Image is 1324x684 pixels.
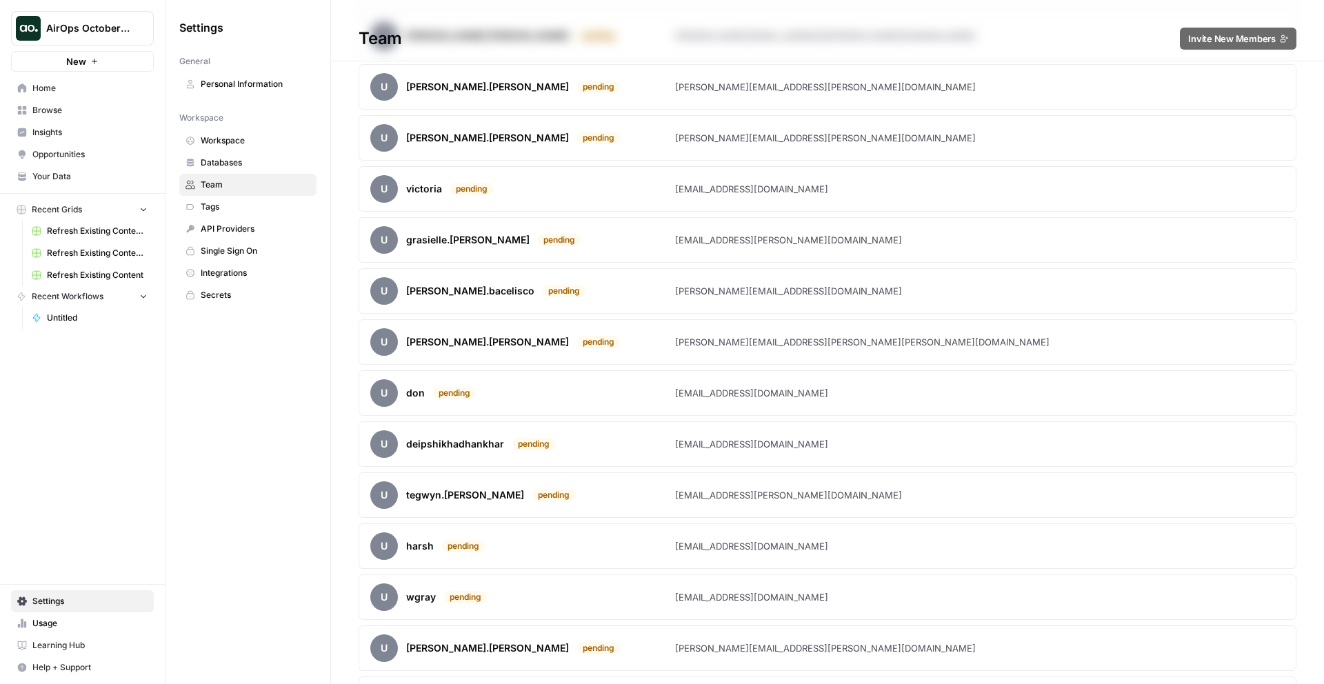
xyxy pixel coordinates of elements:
[179,19,223,36] span: Settings
[179,73,317,95] a: Personal Information
[370,481,398,509] span: u
[47,269,148,281] span: Refresh Existing Content
[1180,28,1296,50] button: Invite New Members
[406,80,569,94] div: [PERSON_NAME].[PERSON_NAME]
[406,488,524,502] div: tegwyn.[PERSON_NAME]
[406,335,569,349] div: [PERSON_NAME].[PERSON_NAME]
[543,285,585,297] div: pending
[47,225,148,237] span: Refresh Existing Content (1)
[11,143,154,165] a: Opportunities
[675,641,976,655] div: [PERSON_NAME][EMAIL_ADDRESS][PERSON_NAME][DOMAIN_NAME]
[32,170,148,183] span: Your Data
[201,223,310,235] span: API Providers
[11,165,154,188] a: Your Data
[11,77,154,99] a: Home
[201,179,310,191] span: Team
[26,307,154,329] a: Untitled
[675,539,828,553] div: [EMAIL_ADDRESS][DOMAIN_NAME]
[11,51,154,72] button: New
[47,312,148,324] span: Untitled
[179,262,317,284] a: Integrations
[201,78,310,90] span: Personal Information
[16,16,41,41] img: AirOps October Cohort Logo
[577,132,620,144] div: pending
[11,99,154,121] a: Browse
[406,182,442,196] div: victoria
[370,277,398,305] span: u
[370,73,398,101] span: u
[179,152,317,174] a: Databases
[450,183,493,195] div: pending
[201,134,310,147] span: Workspace
[26,264,154,286] a: Refresh Existing Content
[179,218,317,240] a: API Providers
[179,55,210,68] span: General
[370,124,398,152] span: u
[179,112,223,124] span: Workspace
[47,247,148,259] span: Refresh Existing Content (2)
[32,617,148,630] span: Usage
[675,233,902,247] div: [EMAIL_ADDRESS][PERSON_NAME][DOMAIN_NAME]
[179,284,317,306] a: Secrets
[370,583,398,611] span: u
[370,634,398,662] span: u
[179,174,317,196] a: Team
[406,131,569,145] div: [PERSON_NAME].[PERSON_NAME]
[370,379,398,407] span: u
[675,386,828,400] div: [EMAIL_ADDRESS][DOMAIN_NAME]
[11,11,154,46] button: Workspace: AirOps October Cohort
[675,488,902,502] div: [EMAIL_ADDRESS][PERSON_NAME][DOMAIN_NAME]
[370,175,398,203] span: u
[32,290,103,303] span: Recent Workflows
[11,286,154,307] button: Recent Workflows
[32,595,148,607] span: Settings
[442,540,485,552] div: pending
[370,328,398,356] span: u
[66,54,86,68] span: New
[675,284,902,298] div: [PERSON_NAME][EMAIL_ADDRESS][DOMAIN_NAME]
[406,437,504,451] div: deipshikhadhankhar
[32,639,148,652] span: Learning Hub
[444,591,487,603] div: pending
[32,104,148,117] span: Browse
[32,148,148,161] span: Opportunities
[675,80,976,94] div: [PERSON_NAME][EMAIL_ADDRESS][PERSON_NAME][DOMAIN_NAME]
[370,226,398,254] span: u
[532,489,575,501] div: pending
[577,81,620,93] div: pending
[675,131,976,145] div: [PERSON_NAME][EMAIL_ADDRESS][PERSON_NAME][DOMAIN_NAME]
[331,28,1324,50] div: Team
[406,641,569,655] div: [PERSON_NAME].[PERSON_NAME]
[26,242,154,264] a: Refresh Existing Content (2)
[512,438,555,450] div: pending
[32,126,148,139] span: Insights
[406,590,436,604] div: wgray
[179,196,317,218] a: Tags
[406,233,530,247] div: grasielle.[PERSON_NAME]
[370,532,398,560] span: u
[675,590,828,604] div: [EMAIL_ADDRESS][DOMAIN_NAME]
[11,199,154,220] button: Recent Grids
[675,437,828,451] div: [EMAIL_ADDRESS][DOMAIN_NAME]
[370,430,398,458] span: u
[1188,32,1276,46] span: Invite New Members
[433,387,476,399] div: pending
[201,201,310,213] span: Tags
[26,220,154,242] a: Refresh Existing Content (1)
[406,284,534,298] div: [PERSON_NAME].bacelisco
[675,335,1050,349] div: [PERSON_NAME][EMAIL_ADDRESS][PERSON_NAME][PERSON_NAME][DOMAIN_NAME]
[201,157,310,169] span: Databases
[11,121,154,143] a: Insights
[201,289,310,301] span: Secrets
[406,386,425,400] div: don
[179,130,317,152] a: Workspace
[406,539,434,553] div: harsh
[32,203,82,216] span: Recent Grids
[11,634,154,656] a: Learning Hub
[201,245,310,257] span: Single Sign On
[11,612,154,634] a: Usage
[675,182,828,196] div: [EMAIL_ADDRESS][DOMAIN_NAME]
[11,590,154,612] a: Settings
[32,82,148,94] span: Home
[179,240,317,262] a: Single Sign On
